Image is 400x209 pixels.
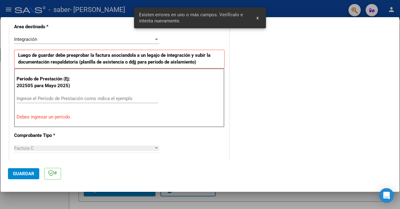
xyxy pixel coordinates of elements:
button: Guardar [8,168,39,179]
p: Area destinado * [14,23,77,30]
span: Factura C [14,145,34,151]
span: Integración [14,37,37,42]
p: Debes ingresar un período. [17,114,222,121]
span: x [256,15,259,21]
p: Período de Prestación (Ej: 202505 para Mayo 2025) [17,75,78,89]
button: x [252,12,263,23]
p: Comprobante Tipo * [14,132,77,139]
strong: Luego de guardar debe preaprobar la factura asociandola a un legajo de integración y subir la doc... [18,52,210,65]
span: Existen errores en uno o más campos. Verifícalo e intenta nuevamente. [139,12,249,24]
div: Open Intercom Messenger [379,188,394,203]
span: Guardar [13,171,34,176]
